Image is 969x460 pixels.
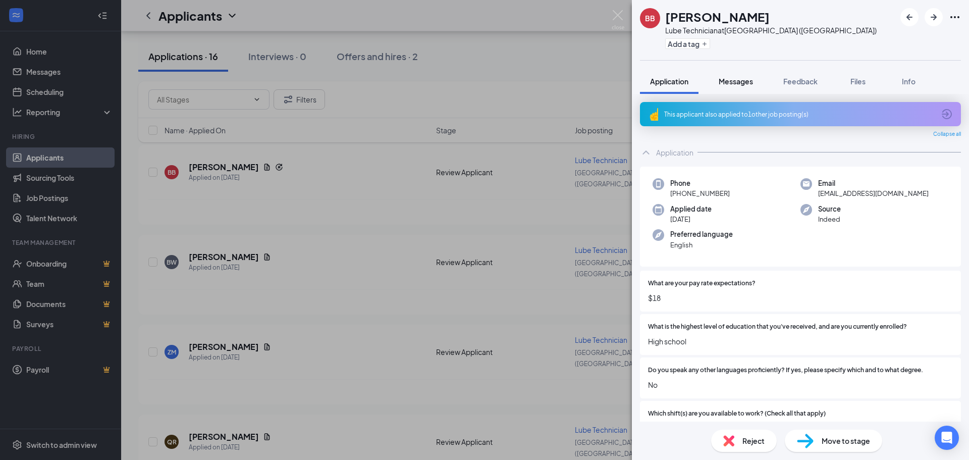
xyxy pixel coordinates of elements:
[664,110,935,119] div: This applicant also applied to 1 other job posting(s)
[650,77,688,86] span: Application
[648,279,756,288] span: What are your pay rate expectations?
[670,204,712,214] span: Applied date
[928,11,940,23] svg: ArrowRight
[670,188,730,198] span: [PHONE_NUMBER]
[742,435,765,446] span: Reject
[670,178,730,188] span: Phone
[648,409,826,419] span: Which shift(s) are you available to work? (Check all that apply)
[656,147,693,158] div: Application
[670,240,733,250] span: English
[783,77,818,86] span: Feedback
[665,38,710,49] button: PlusAdd a tag
[935,426,959,450] div: Open Intercom Messenger
[903,11,916,23] svg: ArrowLeftNew
[818,178,929,188] span: Email
[670,214,712,224] span: [DATE]
[925,8,943,26] button: ArrowRight
[640,146,652,159] svg: ChevronUp
[900,8,919,26] button: ArrowLeftNew
[822,435,870,446] span: Move to stage
[648,379,953,390] span: No
[645,13,655,23] div: BB
[670,229,733,239] span: Preferred language
[665,8,770,25] h1: [PERSON_NAME]
[648,336,953,347] span: High school
[818,188,929,198] span: [EMAIL_ADDRESS][DOMAIN_NAME]
[665,25,877,35] div: Lube Technician at [GEOGRAPHIC_DATA] ([GEOGRAPHIC_DATA])
[933,130,961,138] span: Collapse all
[702,41,708,47] svg: Plus
[850,77,866,86] span: Files
[719,77,753,86] span: Messages
[818,214,841,224] span: Indeed
[941,108,953,120] svg: ArrowCircle
[902,77,916,86] span: Info
[648,322,907,332] span: What is the highest level of education that you've received, and are you currently enrolled?
[648,366,923,375] span: Do you speak any other languages proficiently? If yes, please specify which and to what degree.
[648,292,953,303] span: $18
[818,204,841,214] span: Source
[949,11,961,23] svg: Ellipses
